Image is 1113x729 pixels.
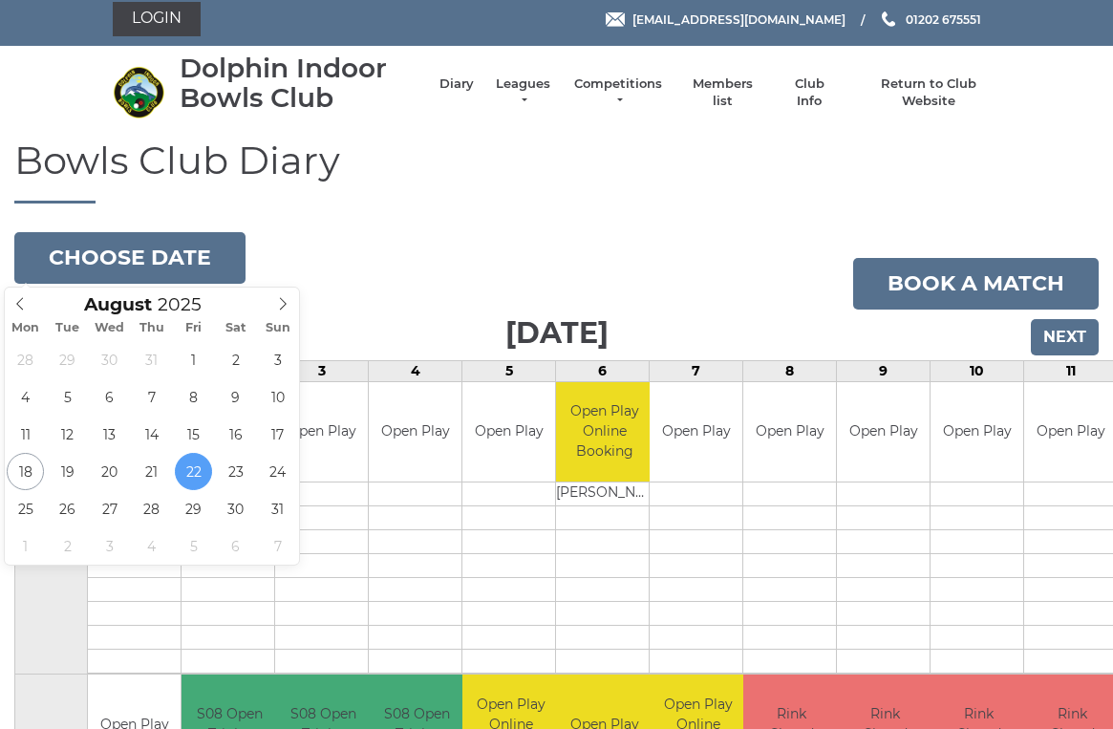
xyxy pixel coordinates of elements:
span: August 9, 2025 [217,378,254,416]
h1: Bowls Club Diary [14,139,1099,204]
span: August 18, 2025 [7,453,44,490]
span: August 16, 2025 [217,416,254,453]
img: Phone us [882,11,895,27]
a: Diary [439,75,474,93]
td: Open Play [743,382,836,482]
span: August 3, 2025 [259,341,296,378]
span: August 6, 2025 [91,378,128,416]
span: September 4, 2025 [133,527,170,565]
span: August 2, 2025 [217,341,254,378]
span: August 8, 2025 [175,378,212,416]
span: September 2, 2025 [49,527,86,565]
span: August 14, 2025 [133,416,170,453]
td: Open Play [837,382,930,482]
span: September 3, 2025 [91,527,128,565]
img: Email [606,12,625,27]
span: August 21, 2025 [133,453,170,490]
span: August 11, 2025 [7,416,44,453]
td: [PERSON_NAME] [556,482,653,506]
span: August 24, 2025 [259,453,296,490]
span: August 7, 2025 [133,378,170,416]
span: August 1, 2025 [175,341,212,378]
span: Wed [89,322,131,334]
span: August 28, 2025 [133,490,170,527]
img: Dolphin Indoor Bowls Club [113,66,165,118]
a: Login [113,2,201,36]
a: Phone us 01202 675551 [879,11,981,29]
span: August 20, 2025 [91,453,128,490]
a: Club Info [781,75,837,110]
span: August 30, 2025 [217,490,254,527]
a: Competitions [572,75,664,110]
span: September 6, 2025 [217,527,254,565]
span: August 26, 2025 [49,490,86,527]
span: Thu [131,322,173,334]
span: Sat [215,322,257,334]
span: August 19, 2025 [49,453,86,490]
input: Scroll to increment [152,293,226,315]
span: August 13, 2025 [91,416,128,453]
a: Members list [683,75,762,110]
span: July 29, 2025 [49,341,86,378]
span: July 28, 2025 [7,341,44,378]
button: Choose date [14,232,246,284]
span: August 29, 2025 [175,490,212,527]
td: 10 [931,360,1024,381]
td: 4 [369,360,462,381]
span: August 25, 2025 [7,490,44,527]
input: Next [1031,319,1099,355]
a: Book a match [853,258,1099,310]
td: 6 [556,360,650,381]
span: August 12, 2025 [49,416,86,453]
span: August 10, 2025 [259,378,296,416]
span: Scroll to increment [84,296,152,314]
span: Tue [47,322,89,334]
span: September 5, 2025 [175,527,212,565]
span: August 15, 2025 [175,416,212,453]
td: 5 [462,360,556,381]
td: Open Play Online Booking [556,382,653,482]
span: September 1, 2025 [7,527,44,565]
td: Open Play [369,382,461,482]
span: August 27, 2025 [91,490,128,527]
span: Sun [257,322,299,334]
span: Fri [173,322,215,334]
a: Email [EMAIL_ADDRESS][DOMAIN_NAME] [606,11,845,29]
td: 8 [743,360,837,381]
td: 9 [837,360,931,381]
span: August 31, 2025 [259,490,296,527]
span: September 7, 2025 [259,527,296,565]
td: 3 [275,360,369,381]
td: 7 [650,360,743,381]
span: August 4, 2025 [7,378,44,416]
span: August 22, 2025 [175,453,212,490]
td: Open Play [650,382,742,482]
span: Mon [5,322,47,334]
span: July 31, 2025 [133,341,170,378]
td: Open Play [931,382,1023,482]
td: Open Play [275,382,368,482]
td: Open Play [462,382,555,482]
a: Return to Club Website [856,75,1000,110]
span: August 17, 2025 [259,416,296,453]
div: Dolphin Indoor Bowls Club [180,54,420,113]
span: [EMAIL_ADDRESS][DOMAIN_NAME] [632,11,845,26]
span: August 5, 2025 [49,378,86,416]
a: Leagues [493,75,553,110]
span: July 30, 2025 [91,341,128,378]
span: August 23, 2025 [217,453,254,490]
span: 01202 675551 [906,11,981,26]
